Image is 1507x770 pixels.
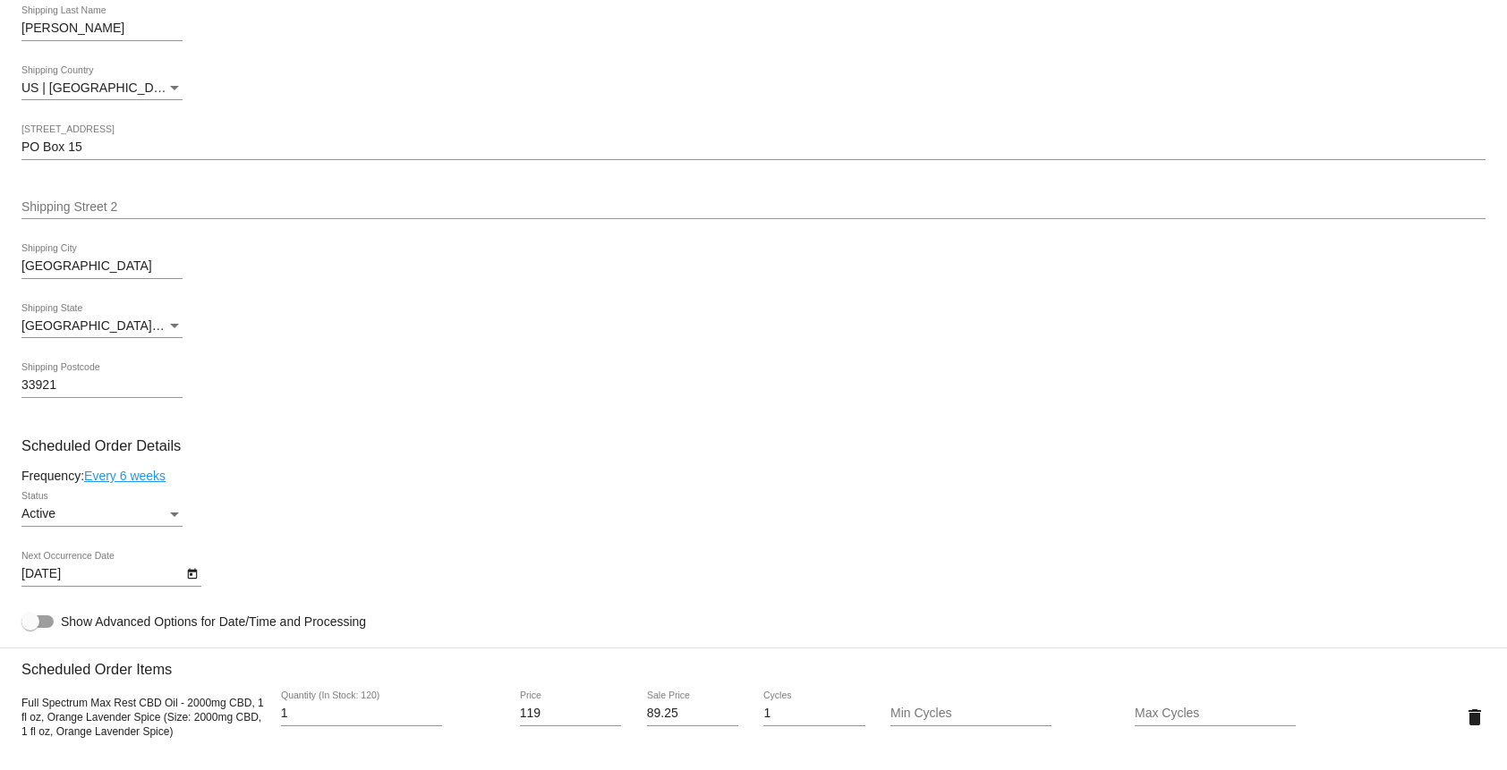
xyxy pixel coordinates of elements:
[61,613,366,630] span: Show Advanced Options for Date/Time and Processing
[21,697,264,738] span: Full Spectrum Max Rest CBD Oil - 2000mg CBD, 1 fl oz, Orange Lavender Spice (Size: 2000mg CBD, 1 ...
[21,318,232,333] span: [GEOGRAPHIC_DATA] | [US_STATE]
[281,707,442,721] input: Quantity (In Stock: 120)
[890,707,1051,721] input: Min Cycles
[21,507,183,521] mat-select: Status
[21,437,1486,454] h3: Scheduled Order Details
[84,469,166,483] a: Every 6 weeks
[21,80,180,95] span: US | [GEOGRAPHIC_DATA]
[21,259,183,274] input: Shipping City
[21,21,183,36] input: Shipping Last Name
[183,563,201,582] button: Open calendar
[520,707,621,721] input: Price
[21,506,55,520] span: Active
[647,707,738,721] input: Sale Price
[21,140,1486,155] input: Shipping Street 1
[21,200,1486,215] input: Shipping Street 2
[1464,707,1486,728] mat-icon: delete
[21,567,183,581] input: Next Occurrence Date
[1135,707,1296,721] input: Max Cycles
[21,378,183,393] input: Shipping Postcode
[21,647,1486,678] h3: Scheduled Order Items
[21,81,183,96] mat-select: Shipping Country
[21,319,183,334] mat-select: Shipping State
[763,707,864,721] input: Cycles
[21,469,1486,483] div: Frequency:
